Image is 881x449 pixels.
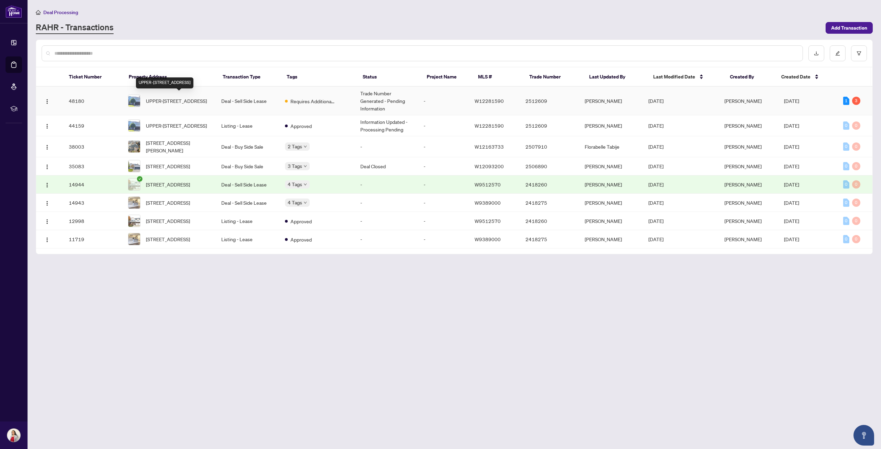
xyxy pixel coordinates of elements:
span: W9512570 [475,181,501,188]
td: Listing - Lease [216,115,279,136]
td: Trade Number Generated - Pending Information [355,87,418,115]
img: thumbnail-img [128,215,140,227]
span: Approved [290,122,312,130]
button: Add Transaction [826,22,873,34]
span: [PERSON_NAME] [724,200,762,206]
td: 2512609 [520,115,579,136]
td: 12998 [63,212,123,230]
a: RAHR - Transactions [36,22,114,34]
button: Logo [42,141,53,152]
span: [DATE] [784,200,799,206]
span: 4 Tags [288,180,302,188]
th: Created Date [776,67,836,87]
td: Information Updated - Processing Pending [355,115,418,136]
td: - [355,175,418,194]
td: - [418,212,469,230]
div: 1 [843,97,849,105]
span: [PERSON_NAME] [724,218,762,224]
span: [DATE] [784,236,799,242]
td: 2507910 [520,136,579,157]
img: thumbnail-img [128,197,140,209]
img: Logo [44,237,50,243]
td: 2512609 [520,87,579,115]
th: Created By [724,67,776,87]
div: 0 [843,121,849,130]
div: 0 [852,199,860,207]
td: Florabelle Tabije [579,136,643,157]
button: Logo [42,215,53,226]
td: - [355,212,418,230]
button: Logo [42,197,53,208]
td: Deal - Sell Side Lease [216,194,279,212]
th: Tags [281,67,357,87]
span: down [304,201,307,204]
td: [PERSON_NAME] [579,115,643,136]
span: [STREET_ADDRESS] [146,199,190,206]
span: [DATE] [648,122,664,129]
span: Approved [290,236,312,243]
td: - [418,115,469,136]
img: Logo [44,201,50,206]
img: Profile Icon [7,429,20,442]
img: thumbnail-img [128,120,140,131]
td: Deal - Sell Side Lease [216,175,279,194]
div: 0 [843,199,849,207]
div: 0 [852,235,860,243]
td: 11719 [63,230,123,248]
img: thumbnail-img [128,160,140,172]
td: 35083 [63,157,123,175]
span: [DATE] [648,143,664,150]
td: - [418,194,469,212]
span: [DATE] [784,122,799,129]
button: Open asap [853,425,874,446]
td: [PERSON_NAME] [579,194,643,212]
span: W9389000 [475,236,501,242]
div: 3 [852,97,860,105]
img: Logo [44,164,50,170]
td: 2418275 [520,194,579,212]
div: 0 [852,121,860,130]
div: 0 [843,235,849,243]
div: 0 [852,142,860,151]
th: Transaction Type [217,67,281,87]
th: Trade Number [524,67,584,87]
button: Logo [42,161,53,172]
span: [STREET_ADDRESS] [146,162,190,170]
td: - [418,157,469,175]
td: - [418,230,469,248]
span: [PERSON_NAME] [724,122,762,129]
span: down [304,164,307,168]
span: UPPER-[STREET_ADDRESS] [146,97,207,105]
span: [PERSON_NAME] [724,98,762,104]
div: 0 [852,217,860,225]
span: [STREET_ADDRESS] [146,217,190,225]
th: Project Name [421,67,473,87]
span: W9389000 [475,200,501,206]
img: Logo [44,145,50,150]
td: Listing - Lease [216,212,279,230]
span: [PERSON_NAME] [724,143,762,150]
span: [DATE] [648,236,664,242]
span: W12093200 [475,163,504,169]
span: [DATE] [648,163,664,169]
td: - [355,194,418,212]
td: [PERSON_NAME] [579,175,643,194]
span: UPPER-[STREET_ADDRESS] [146,122,207,129]
span: [STREET_ADDRESS] [146,235,190,243]
span: Requires Additional Docs [290,97,335,105]
td: - [418,87,469,115]
span: [DATE] [648,181,664,188]
span: [PERSON_NAME] [724,181,762,188]
img: Logo [44,99,50,104]
td: 2418275 [520,230,579,248]
img: thumbnail-img [128,141,140,152]
img: Logo [44,182,50,188]
td: - [418,175,469,194]
button: edit [830,45,846,61]
td: 2506890 [520,157,579,175]
td: [PERSON_NAME] [579,212,643,230]
span: [PERSON_NAME] [724,163,762,169]
span: [DATE] [648,218,664,224]
button: Logo [42,179,53,190]
span: home [36,10,41,15]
